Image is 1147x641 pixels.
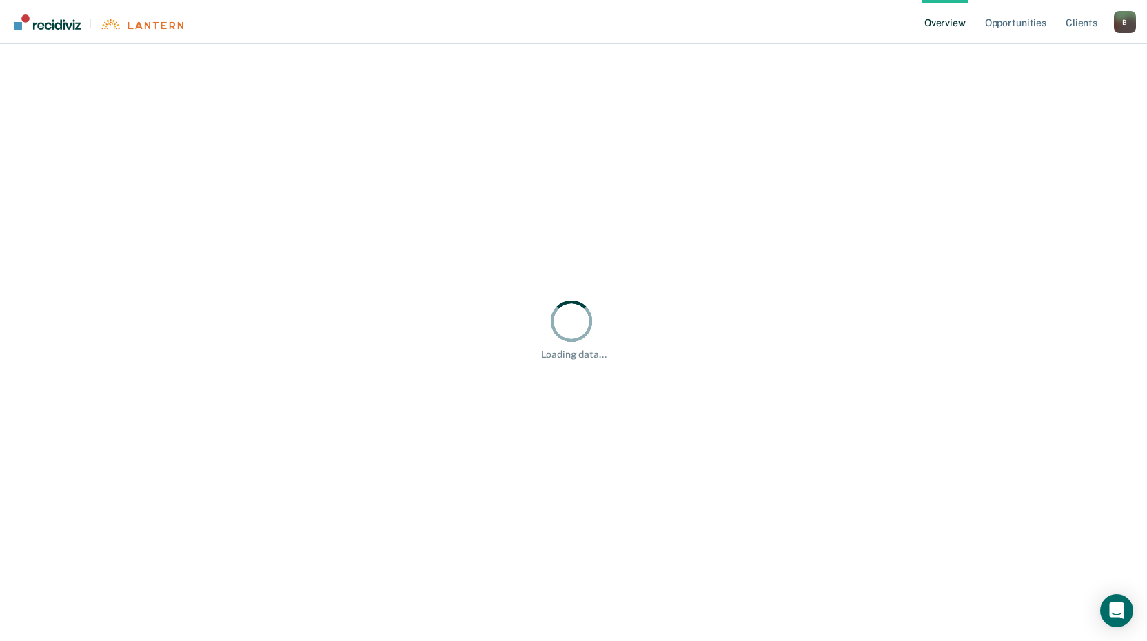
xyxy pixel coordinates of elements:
div: B [1114,11,1136,33]
div: Open Intercom Messenger [1100,594,1133,627]
span: | [81,18,100,30]
img: Recidiviz [14,14,81,30]
button: Profile dropdown button [1114,11,1136,33]
img: Lantern [100,19,183,30]
div: Loading data... [541,349,607,360]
